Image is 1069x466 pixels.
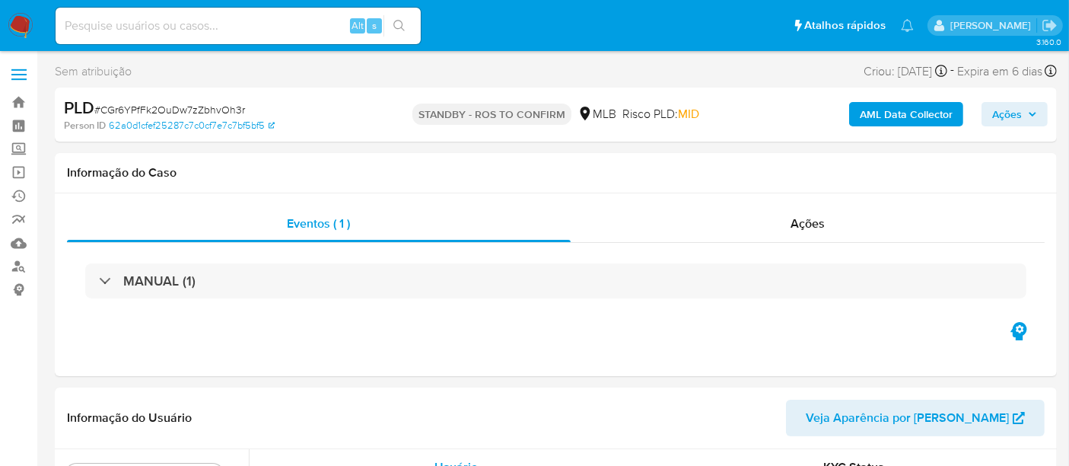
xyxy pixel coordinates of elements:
[55,63,132,80] span: Sem atribuição
[64,119,106,132] b: Person ID
[791,215,825,232] span: Ações
[94,102,245,117] span: # CGr6YPfFk2OuDw7zZbhvOh3r
[56,16,421,36] input: Pesquise usuários ou casos...
[1042,18,1058,34] a: Sair
[860,102,953,126] b: AML Data Collector
[950,61,954,81] span: -
[577,106,616,123] div: MLB
[64,95,94,120] b: PLD
[957,63,1042,80] span: Expira em 6 dias
[85,263,1026,298] div: MANUAL (1)
[804,18,886,34] span: Atalhos rápidos
[109,119,275,132] a: 62a0d1cfef25287c7c0cf7e7c7bf5bf5
[982,102,1048,126] button: Ações
[678,105,699,123] span: MID
[992,102,1022,126] span: Ações
[352,18,364,33] span: Alt
[901,19,914,32] a: Notificações
[372,18,377,33] span: s
[67,410,192,426] h1: Informação do Usuário
[287,215,350,232] span: Eventos ( 1 )
[786,400,1045,436] button: Veja Aparência por [PERSON_NAME]
[849,102,963,126] button: AML Data Collector
[864,61,947,81] div: Criou: [DATE]
[383,15,415,37] button: search-icon
[622,106,699,123] span: Risco PLD:
[123,273,196,289] h3: MANUAL (1)
[67,165,1045,180] h1: Informação do Caso
[950,18,1036,33] p: erico.trevizan@mercadopago.com.br
[806,400,1009,436] span: Veja Aparência por [PERSON_NAME]
[412,104,571,125] p: STANDBY - ROS TO CONFIRM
